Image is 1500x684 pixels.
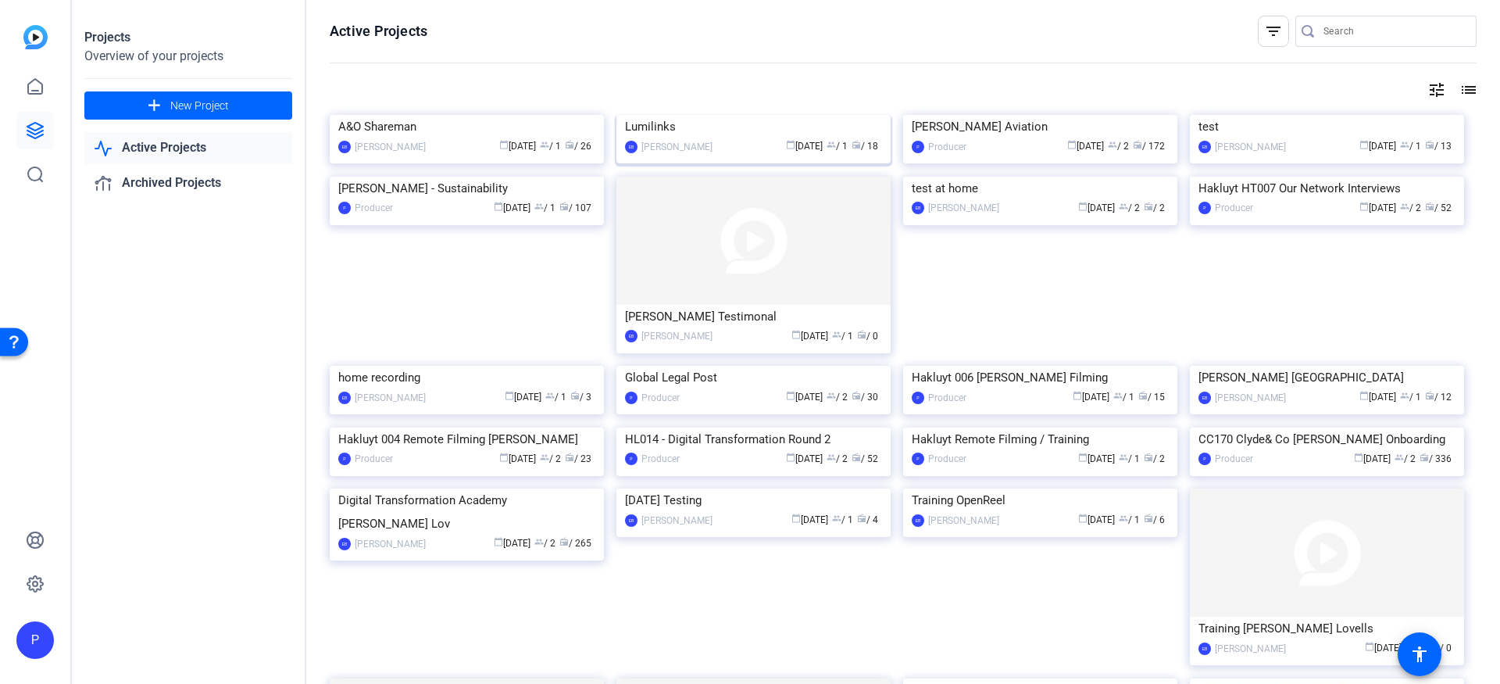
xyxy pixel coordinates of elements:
[84,47,292,66] div: Overview of your projects
[641,513,712,528] div: [PERSON_NAME]
[1420,453,1452,464] span: / 336
[570,392,591,403] span: / 3
[1144,202,1165,213] span: / 2
[1119,514,1140,525] span: / 1
[338,177,595,200] div: [PERSON_NAME] - Sustainability
[852,453,878,464] span: / 52
[1198,177,1455,200] div: Hakluyt HT007 Our Network Interviews
[827,141,848,152] span: / 1
[1198,366,1455,389] div: [PERSON_NAME] [GEOGRAPHIC_DATA]
[499,453,509,462] span: calendar_today
[928,139,966,155] div: Producer
[494,202,530,213] span: [DATE]
[625,489,882,512] div: [DATE] Testing
[1395,453,1416,464] span: / 2
[84,132,292,164] a: Active Projects
[84,28,292,47] div: Projects
[338,392,351,404] div: EB
[1144,514,1165,525] span: / 6
[1067,140,1077,149] span: calendar_today
[1133,140,1142,149] span: radio
[1425,202,1452,213] span: / 52
[625,115,882,138] div: Lumilinks
[338,538,351,550] div: EB
[1420,453,1429,462] span: radio
[928,200,999,216] div: [PERSON_NAME]
[1138,391,1148,400] span: radio
[1078,514,1087,523] span: calendar_today
[641,451,680,467] div: Producer
[912,141,924,153] div: P
[499,453,536,464] span: [DATE]
[1400,392,1421,403] span: / 1
[1198,617,1455,640] div: Training [PERSON_NAME] Lovells
[338,428,595,451] div: Hakluyt 004 Remote Filming [PERSON_NAME]
[1078,202,1087,211] span: calendar_today
[1400,202,1409,211] span: group
[852,141,878,152] span: / 18
[1425,141,1452,152] span: / 13
[1359,392,1396,403] span: [DATE]
[355,200,393,216] div: Producer
[559,202,591,213] span: / 107
[1198,202,1211,214] div: P
[1215,641,1286,657] div: [PERSON_NAME]
[1144,514,1153,523] span: radio
[791,330,801,339] span: calendar_today
[1425,202,1434,211] span: radio
[1359,202,1396,213] span: [DATE]
[832,514,853,525] span: / 1
[1215,451,1253,467] div: Producer
[912,115,1169,138] div: [PERSON_NAME] Aviation
[1425,392,1452,403] span: / 12
[1323,22,1464,41] input: Search
[1264,22,1283,41] mat-icon: filter_list
[1198,453,1211,465] div: P
[565,453,574,462] span: radio
[1400,391,1409,400] span: group
[355,139,426,155] div: [PERSON_NAME]
[1198,141,1211,153] div: EB
[852,453,861,462] span: radio
[625,392,637,404] div: P
[494,537,503,546] span: calendar_today
[1359,202,1369,211] span: calendar_today
[827,140,836,149] span: group
[1400,140,1409,149] span: group
[852,140,861,149] span: radio
[827,392,848,403] span: / 2
[559,538,591,549] span: / 265
[1215,390,1286,406] div: [PERSON_NAME]
[1198,115,1455,138] div: test
[1113,391,1123,400] span: group
[330,22,427,41] h1: Active Projects
[499,141,536,152] span: [DATE]
[928,390,966,406] div: Producer
[540,453,561,464] span: / 2
[912,489,1169,512] div: Training OpenReel
[1133,141,1165,152] span: / 172
[338,489,595,535] div: Digital Transformation Academy [PERSON_NAME] Lov
[23,25,48,49] img: blue-gradient.svg
[1359,140,1369,149] span: calendar_today
[494,202,503,211] span: calendar_today
[1078,453,1087,462] span: calendar_today
[565,141,591,152] span: / 26
[1119,514,1128,523] span: group
[832,331,853,342] span: / 1
[857,331,878,342] span: / 0
[1138,392,1165,403] span: / 15
[827,391,836,400] span: group
[1144,202,1153,211] span: radio
[1198,392,1211,404] div: EB
[912,392,924,404] div: P
[540,453,549,462] span: group
[625,514,637,527] div: EB
[791,514,828,525] span: [DATE]
[505,392,541,403] span: [DATE]
[832,514,841,523] span: group
[1427,81,1446,99] mat-icon: tune
[641,390,680,406] div: Producer
[827,453,836,462] span: group
[1078,453,1115,464] span: [DATE]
